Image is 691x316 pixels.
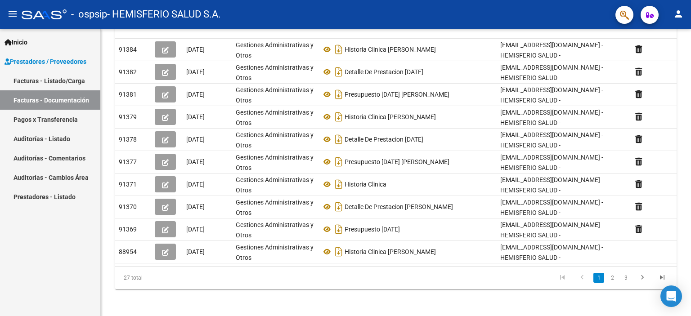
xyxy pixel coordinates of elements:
[500,244,603,261] span: [EMAIL_ADDRESS][DOMAIN_NAME] - HEMISFERIO SALUD -
[333,110,345,124] i: Descargar documento
[673,9,684,19] mat-icon: person
[236,176,314,194] span: Gestiones Administrativas y Otros
[333,222,345,236] i: Descargar documento
[115,267,226,289] div: 27 total
[186,181,205,188] span: [DATE]
[333,200,345,214] i: Descargar documento
[500,176,603,194] span: [EMAIL_ADDRESS][DOMAIN_NAME] - HEMISFERIO SALUD -
[236,154,314,171] span: Gestiones Administrativas y Otros
[333,155,345,169] i: Descargar documento
[554,273,571,283] a: go to first page
[119,203,137,210] span: 91370
[333,42,345,57] i: Descargar documento
[500,41,603,59] span: [EMAIL_ADDRESS][DOMAIN_NAME] - HEMISFERIO SALUD -
[186,136,205,143] span: [DATE]
[236,41,314,59] span: Gestiones Administrativas y Otros
[119,158,137,165] span: 91377
[186,68,205,76] span: [DATE]
[236,109,314,126] span: Gestiones Administrativas y Otros
[619,270,633,285] li: page 3
[333,65,345,79] i: Descargar documento
[333,132,345,147] i: Descargar documento
[345,68,423,76] span: Detalle De Prestacion [DATE]
[500,86,603,104] span: [EMAIL_ADDRESS][DOMAIN_NAME] - HEMISFERIO SALUD -
[345,136,423,143] span: Detalle De Prestacion [DATE]
[345,113,436,120] span: Historia Clinica [PERSON_NAME]
[119,113,137,120] span: 91379
[593,273,604,283] a: 1
[634,273,651,283] a: go to next page
[345,158,449,165] span: Presupuesto [DATE] [PERSON_NAME]
[186,91,205,98] span: [DATE]
[592,270,606,285] li: page 1
[119,226,137,233] span: 91369
[236,244,314,261] span: Gestiones Administrativas y Otros
[4,37,27,47] span: Inicio
[186,248,205,255] span: [DATE]
[345,248,436,255] span: Historia Clinica [PERSON_NAME]
[186,46,205,53] span: [DATE]
[236,64,314,81] span: Gestiones Administrativas y Otros
[119,91,137,98] span: 91381
[345,203,453,210] span: Detalle De Prestacion [PERSON_NAME]
[236,131,314,149] span: Gestiones Administrativas y Otros
[186,158,205,165] span: [DATE]
[119,136,137,143] span: 91378
[345,226,400,233] span: Presupuesto [DATE]
[119,68,137,76] span: 91382
[119,181,137,188] span: 91371
[500,199,603,216] span: [EMAIL_ADDRESS][DOMAIN_NAME] - HEMISFERIO SALUD -
[107,4,221,24] span: - HEMISFERIO SALUD S.A.
[4,57,86,67] span: Prestadores / Proveedores
[345,91,449,98] span: Presupuesto [DATE] [PERSON_NAME]
[345,181,386,188] span: Historia Clinica
[500,221,603,239] span: [EMAIL_ADDRESS][DOMAIN_NAME] - HEMISFERIO SALUD -
[186,203,205,210] span: [DATE]
[660,285,682,307] div: Open Intercom Messenger
[333,177,345,191] i: Descargar documento
[500,64,603,81] span: [EMAIL_ADDRESS][DOMAIN_NAME] - HEMISFERIO SALUD -
[236,221,314,239] span: Gestiones Administrativas y Otros
[345,46,436,53] span: Historia Clinica [PERSON_NAME]
[500,131,603,149] span: [EMAIL_ADDRESS][DOMAIN_NAME] - HEMISFERIO SALUD -
[607,273,618,283] a: 2
[333,245,345,259] i: Descargar documento
[500,109,603,126] span: [EMAIL_ADDRESS][DOMAIN_NAME] - HEMISFERIO SALUD -
[186,113,205,120] span: [DATE]
[119,248,137,255] span: 88954
[620,273,631,283] a: 3
[119,46,137,53] span: 91384
[71,4,107,24] span: - ospsip
[333,87,345,102] i: Descargar documento
[500,154,603,171] span: [EMAIL_ADDRESS][DOMAIN_NAME] - HEMISFERIO SALUD -
[7,9,18,19] mat-icon: menu
[236,199,314,216] span: Gestiones Administrativas y Otros
[574,273,591,283] a: go to previous page
[236,86,314,104] span: Gestiones Administrativas y Otros
[186,226,205,233] span: [DATE]
[606,270,619,285] li: page 2
[654,273,671,283] a: go to last page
